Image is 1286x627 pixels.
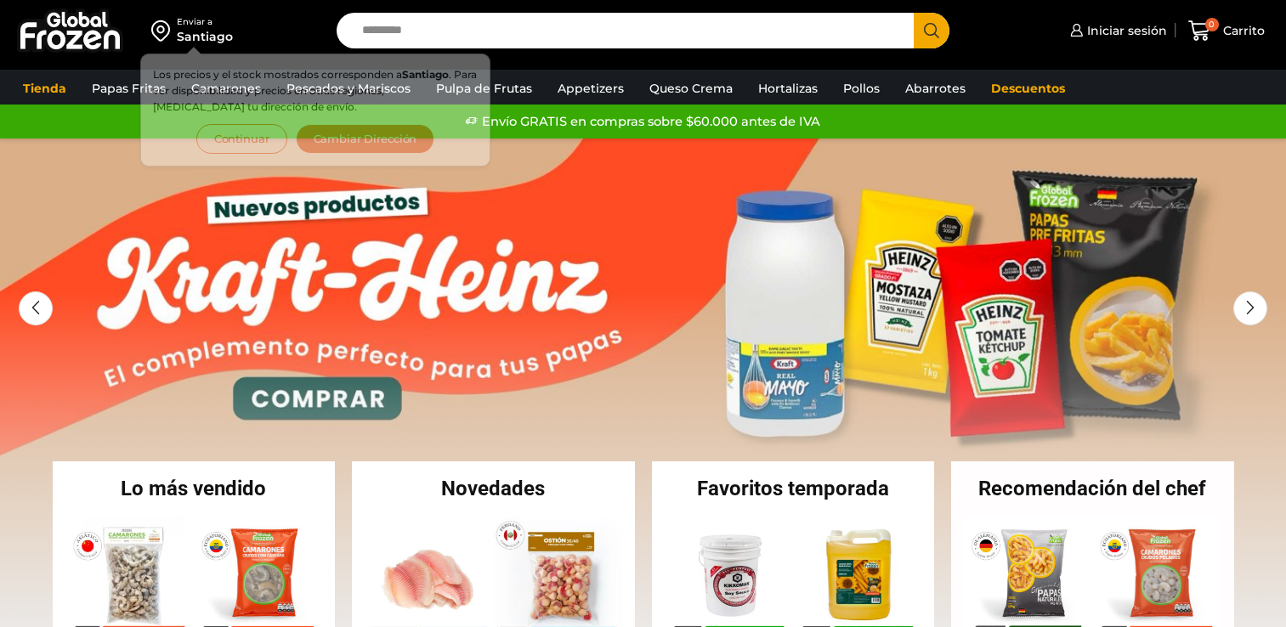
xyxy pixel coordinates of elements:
[1184,11,1269,51] a: 0 Carrito
[14,72,75,104] a: Tienda
[177,16,233,28] div: Enviar a
[83,72,174,104] a: Papas Fritas
[835,72,888,104] a: Pollos
[914,13,949,48] button: Search button
[19,291,53,325] div: Previous slide
[951,478,1234,499] h2: Recomendación del chef
[897,72,974,104] a: Abarrotes
[177,28,233,45] div: Santiago
[352,478,635,499] h2: Novedades
[983,72,1074,104] a: Descuentos
[1083,22,1167,39] span: Iniciar sesión
[402,68,449,81] strong: Santiago
[1205,18,1219,31] span: 0
[1066,14,1167,48] a: Iniciar sesión
[296,124,435,154] button: Cambiar Dirección
[1219,22,1265,39] span: Carrito
[53,478,336,499] h2: Lo más vendido
[153,66,478,116] p: Los precios y el stock mostrados corresponden a . Para ver disponibilidad y precios en otras regi...
[151,16,177,45] img: address-field-icon.svg
[549,72,632,104] a: Appetizers
[196,124,287,154] button: Continuar
[750,72,826,104] a: Hortalizas
[1233,291,1267,325] div: Next slide
[641,72,741,104] a: Queso Crema
[652,478,935,499] h2: Favoritos temporada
